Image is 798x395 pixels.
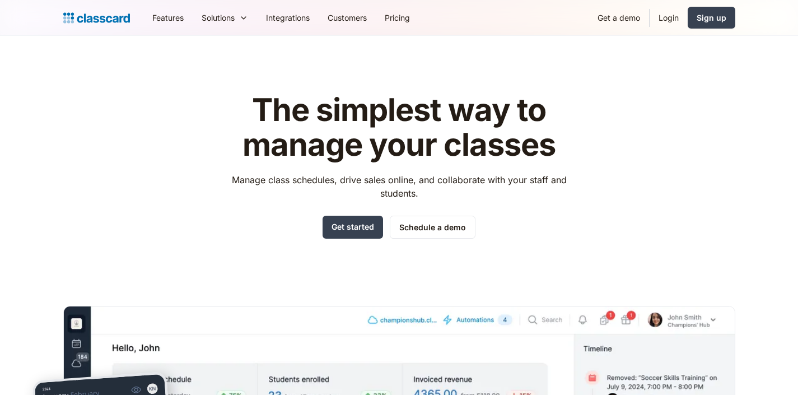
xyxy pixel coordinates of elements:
[143,5,193,30] a: Features
[257,5,319,30] a: Integrations
[688,7,735,29] a: Sign up
[589,5,649,30] a: Get a demo
[390,216,475,239] a: Schedule a demo
[376,5,419,30] a: Pricing
[319,5,376,30] a: Customers
[202,12,235,24] div: Solutions
[63,10,130,26] a: home
[650,5,688,30] a: Login
[697,12,726,24] div: Sign up
[323,216,383,239] a: Get started
[221,93,577,162] h1: The simplest way to manage your classes
[221,173,577,200] p: Manage class schedules, drive sales online, and collaborate with your staff and students.
[193,5,257,30] div: Solutions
